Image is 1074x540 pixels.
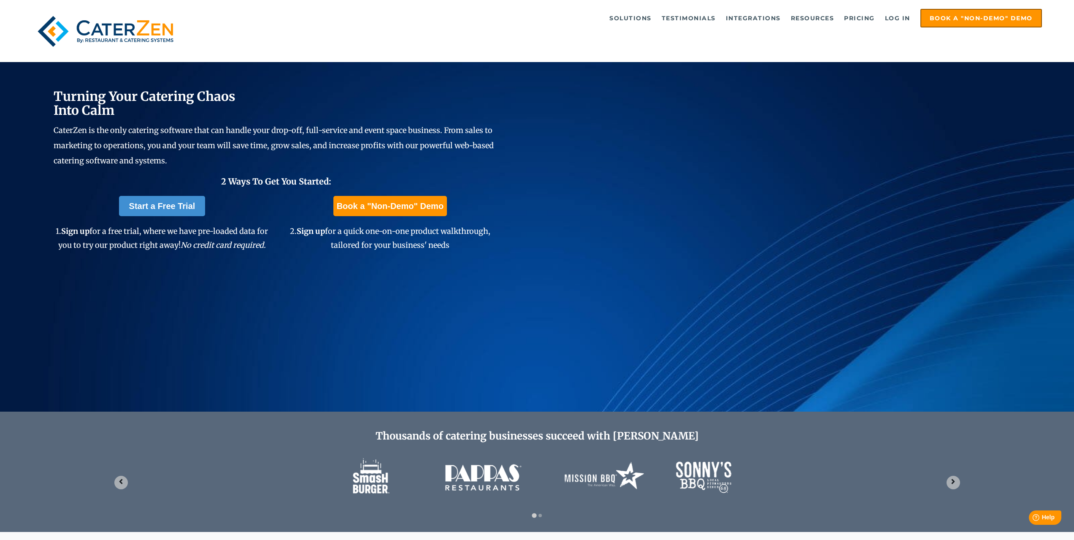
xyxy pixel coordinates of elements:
[221,176,331,187] span: 2 Ways To Get You Started:
[32,9,179,54] img: caterzen
[181,240,266,250] em: No credit card required.
[297,226,325,236] span: Sign up
[722,10,785,27] a: Integrations
[205,9,1042,27] div: Navigation Menu
[54,125,494,166] span: CaterZen is the only catering software that can handle your drop-off, full-service and event spac...
[947,476,960,489] button: Next slide
[108,430,967,442] h2: Thousands of catering businesses succeed with [PERSON_NAME]
[532,513,536,518] button: Go to slide 1
[538,514,542,517] button: Go to slide 2
[657,10,720,27] a: Testimonials
[56,226,268,250] span: 1. for a free trial, where we have pre-loaded data for you to try our product right away!
[333,196,447,216] a: Book a "Non-Demo" Demo
[108,447,967,518] section: Image carousel with 2 slides.
[290,226,490,250] span: 2. for a quick one-on-one product walkthrough, tailored for your business' needs
[840,10,879,27] a: Pricing
[605,10,656,27] a: Solutions
[881,10,914,27] a: Log in
[108,447,967,506] div: 1 of 2
[61,226,89,236] span: Sign up
[920,9,1042,27] a: Book a "Non-Demo" Demo
[528,511,546,518] div: Select a slide to show
[114,476,128,489] button: Go to last slide
[335,447,740,506] img: caterzen-client-logos-1
[119,196,206,216] a: Start a Free Trial
[54,88,235,118] span: Turning Your Catering Chaos Into Calm
[999,507,1065,531] iframe: Help widget launcher
[787,10,839,27] a: Resources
